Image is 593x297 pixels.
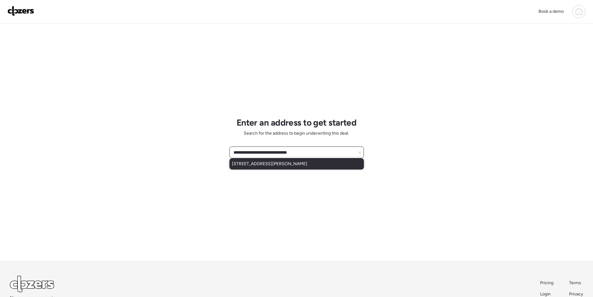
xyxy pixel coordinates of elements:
h1: Enter an address to get started [237,117,357,128]
span: Terms [569,280,581,285]
span: Privacy [569,291,583,297]
img: Logo Light [10,276,54,292]
span: Pricing [540,280,553,285]
span: Login [540,291,551,297]
a: Pricing [540,280,554,286]
a: Terms [569,280,583,286]
img: Logo [7,6,34,16]
span: Book a demo [539,9,564,14]
span: [STREET_ADDRESS][PERSON_NAME] [232,161,307,167]
span: Search for the address to begin underwriting this deal. [244,130,349,137]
